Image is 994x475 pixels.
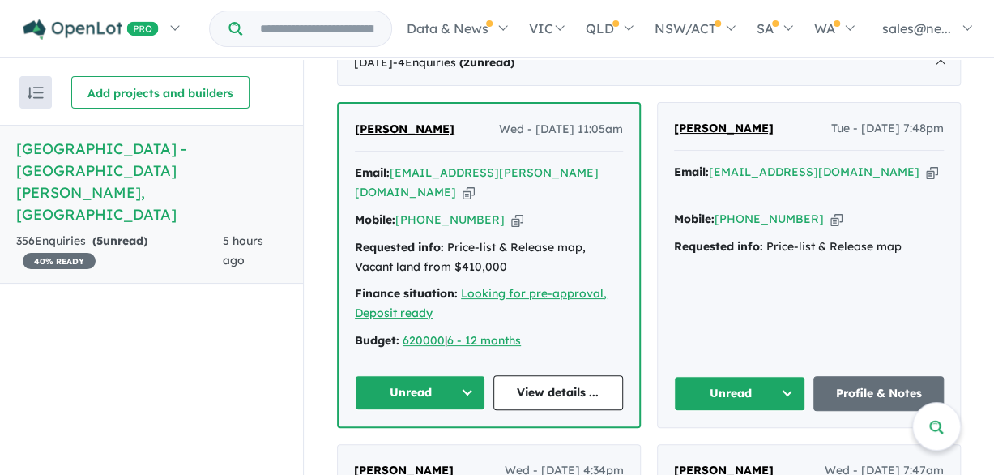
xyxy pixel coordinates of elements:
strong: Requested info: [355,240,444,255]
span: [PERSON_NAME] [674,121,774,135]
button: Copy [830,211,843,228]
a: [PHONE_NUMBER] [715,212,824,226]
div: Price-list & Release map [674,237,944,257]
span: Tue - [DATE] 7:48pm [831,119,944,139]
a: [EMAIL_ADDRESS][DOMAIN_NAME] [709,165,919,179]
a: 6 - 12 months [447,333,521,348]
span: 5 hours ago [223,233,263,267]
strong: ( unread) [459,55,514,70]
strong: Mobile: [355,212,395,227]
button: Copy [926,164,938,181]
span: 2 [463,55,470,70]
a: [EMAIL_ADDRESS][PERSON_NAME][DOMAIN_NAME] [355,165,599,199]
strong: Budget: [355,333,399,348]
div: [DATE] [337,41,961,86]
button: Unread [674,376,805,411]
a: [PERSON_NAME] [674,119,774,139]
strong: Email: [674,165,709,179]
strong: Mobile: [674,212,715,226]
strong: Email: [355,165,390,180]
h5: [GEOGRAPHIC_DATA] - [GEOGRAPHIC_DATA][PERSON_NAME] , [GEOGRAPHIC_DATA] [16,138,287,225]
button: Unread [355,375,485,410]
span: sales@ne... [882,20,951,36]
span: Wed - [DATE] 11:05am [499,120,623,139]
span: 40 % READY [23,253,96,269]
strong: ( unread) [92,233,147,248]
a: Profile & Notes [813,376,945,411]
input: Try estate name, suburb, builder or developer [245,11,388,46]
img: Openlot PRO Logo White [23,19,159,40]
a: [PHONE_NUMBER] [395,212,505,227]
span: [PERSON_NAME] [355,122,454,136]
a: 620000 [403,333,445,348]
span: - 4 Enquir ies [393,55,514,70]
button: Copy [463,184,475,201]
button: Copy [511,212,523,229]
strong: Requested info: [674,239,763,254]
img: sort.svg [28,87,44,99]
span: 5 [96,233,103,248]
div: | [355,332,623,351]
button: Add projects and builders [71,76,250,109]
div: 356 Enquir ies [16,232,223,271]
a: [PERSON_NAME] [355,120,454,139]
a: View details ... [493,375,624,410]
strong: Finance situation: [355,286,458,301]
div: Price-list & Release map, Vacant land from $410,000 [355,238,623,277]
a: Looking for pre-approval, Deposit ready [355,286,607,320]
